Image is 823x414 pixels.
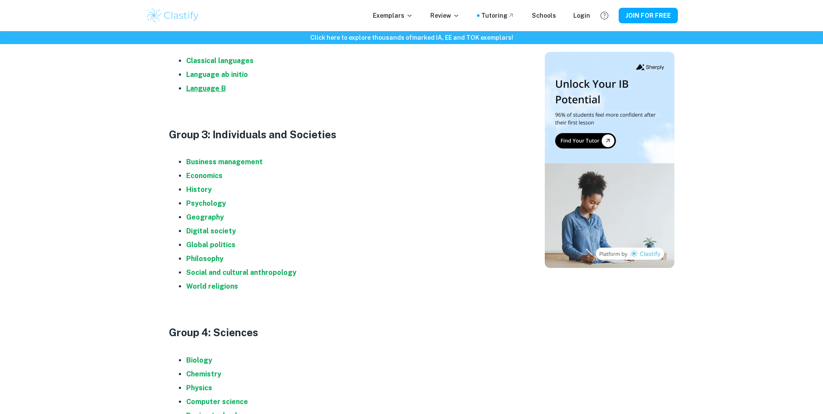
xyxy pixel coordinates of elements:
a: Classical languages [186,57,254,65]
h3: Group 3: Individuals and Societies [169,127,515,142]
a: Social and cultural anthropology [186,268,296,277]
img: Clastify logo [146,7,200,24]
img: Thumbnail [545,52,674,268]
a: Login [573,11,590,20]
a: Language B [186,84,226,92]
a: Tutoring [481,11,515,20]
a: Chemistry [186,370,221,378]
h6: Click here to explore thousands of marked IA, EE and TOK exemplars ! [2,33,821,42]
a: Business management [186,158,263,166]
a: Schools [532,11,556,20]
a: Economics [186,172,222,180]
a: Biology [186,356,212,364]
a: Philosophy [186,255,223,263]
a: Geography [186,213,224,221]
a: Psychology [186,199,226,207]
p: Exemplars [373,11,413,20]
a: Digital society [186,227,236,235]
button: Help and Feedback [597,8,612,23]
p: Review [430,11,460,20]
h3: Group 4: Sciences [169,325,515,340]
button: JOIN FOR FREE [619,8,678,23]
a: World religions [186,282,238,290]
a: History [186,185,212,194]
a: Computer science [186,398,248,406]
a: Language ab initio [186,70,248,79]
a: Physics [186,384,212,392]
a: Global politics [186,241,235,249]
